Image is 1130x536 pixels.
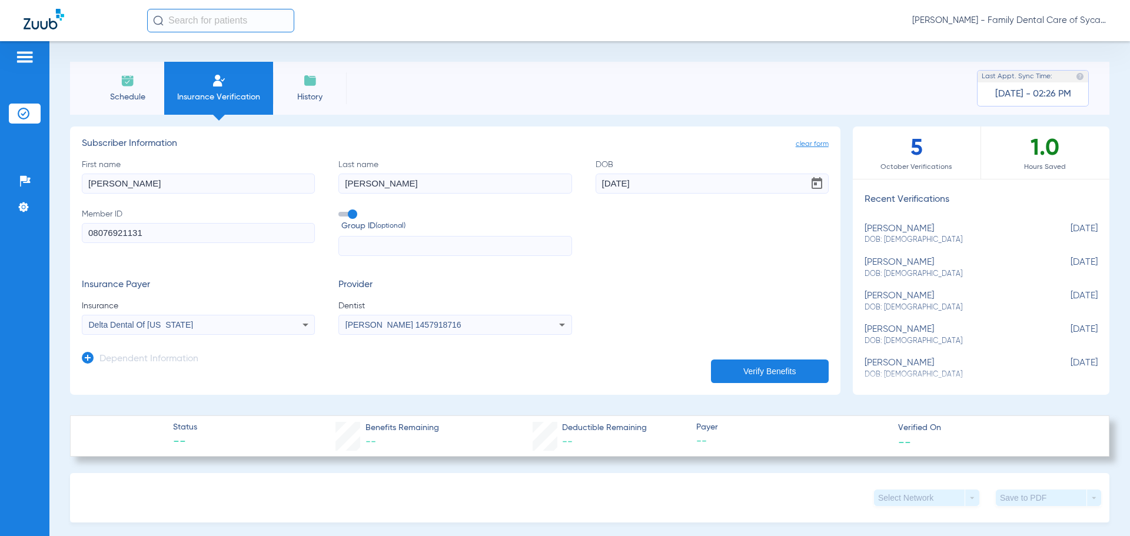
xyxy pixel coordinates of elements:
span: DOB: [DEMOGRAPHIC_DATA] [865,302,1039,313]
div: 5 [853,126,981,179]
div: 1.0 [981,126,1109,179]
button: Open calendar [805,172,829,195]
img: Zuub Logo [24,9,64,29]
input: Search for patients [147,9,294,32]
div: [PERSON_NAME] [865,358,1039,379]
label: DOB [596,159,829,194]
span: -- [562,437,573,447]
span: DOB: [DEMOGRAPHIC_DATA] [865,369,1039,380]
input: Last name [338,174,571,194]
span: -- [696,434,888,449]
span: Dentist [338,300,571,312]
span: Hours Saved [981,161,1109,173]
span: [PERSON_NAME] 1457918716 [345,320,461,329]
span: [DATE] [1039,358,1098,379]
span: [DATE] [1039,324,1098,346]
span: [DATE] - 02:26 PM [995,88,1071,100]
span: Insurance [82,300,315,312]
small: (optional) [375,220,406,232]
h3: Recent Verifications [853,194,1109,206]
label: Member ID [82,208,315,257]
span: DOB: [DEMOGRAPHIC_DATA] [865,235,1039,245]
span: Benefits Remaining [365,422,439,434]
span: Insurance Verification [173,91,264,103]
button: Verify Benefits [711,359,829,383]
span: -- [173,434,197,451]
span: Last Appt. Sync Time: [982,71,1052,82]
span: -- [365,437,376,447]
div: [PERSON_NAME] [865,257,1039,279]
img: last sync help info [1076,72,1084,81]
label: Last name [338,159,571,194]
h3: Dependent Information [99,354,198,365]
span: History [282,91,338,103]
img: Schedule [121,74,135,88]
input: DOBOpen calendar [596,174,829,194]
span: DOB: [DEMOGRAPHIC_DATA] [865,336,1039,347]
span: clear form [796,138,829,150]
img: History [303,74,317,88]
span: Schedule [99,91,155,103]
h3: Provider [338,279,571,291]
img: Search Icon [153,15,164,26]
input: Member ID [82,223,315,243]
div: [PERSON_NAME] [865,291,1039,312]
span: [DATE] [1039,224,1098,245]
div: [PERSON_NAME] [865,224,1039,245]
span: Deductible Remaining [562,422,647,434]
label: First name [82,159,315,194]
span: Payer [696,421,888,434]
h3: Subscriber Information [82,138,829,150]
span: -- [898,435,911,448]
h3: Insurance Payer [82,279,315,291]
img: Manual Insurance Verification [212,74,226,88]
input: First name [82,174,315,194]
span: [PERSON_NAME] - Family Dental Care of Sycamore [912,15,1106,26]
span: Delta Dental Of [US_STATE] [89,320,194,329]
span: Verified On [898,422,1090,434]
img: hamburger-icon [15,50,34,64]
span: [DATE] [1039,257,1098,279]
span: Group ID [341,220,571,232]
span: October Verifications [853,161,981,173]
span: DOB: [DEMOGRAPHIC_DATA] [865,269,1039,279]
span: [DATE] [1039,291,1098,312]
div: [PERSON_NAME] [865,324,1039,346]
span: Status [173,421,197,434]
